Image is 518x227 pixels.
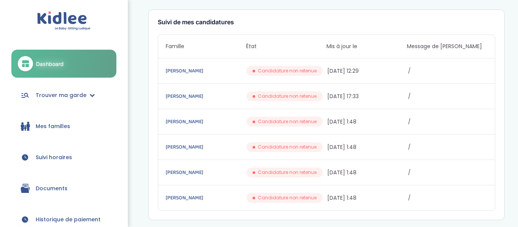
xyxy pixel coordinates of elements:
span: / [408,169,487,177]
span: Candidature non retenue [258,194,317,201]
span: État [246,42,326,50]
span: Suivi horaires [36,153,72,161]
a: [PERSON_NAME] [166,67,245,75]
span: / [408,92,487,100]
span: Candidature non retenue [258,118,317,125]
span: [DATE] 1:48 [327,118,407,126]
span: Mes familles [36,122,70,130]
span: / [408,118,487,126]
span: Trouver ma garde [36,91,86,99]
span: Candidature non retenue [258,67,317,74]
span: Candidature non retenue [258,93,317,100]
span: Dashboard [36,60,64,68]
span: Documents [36,185,67,193]
span: Candidature non retenue [258,169,317,176]
h3: Suivi de mes candidatures [158,19,495,26]
span: / [408,194,487,202]
span: / [408,143,487,151]
a: Trouver ma garde [11,81,116,109]
a: Suivi horaires [11,144,116,171]
a: [PERSON_NAME] [166,92,245,100]
span: Message de [PERSON_NAME] [407,42,487,50]
span: / [408,67,487,75]
a: Dashboard [11,50,116,78]
a: [PERSON_NAME] [166,194,245,202]
span: Candidature non retenue [258,144,317,150]
a: Documents [11,175,116,202]
a: [PERSON_NAME] [166,168,245,177]
a: [PERSON_NAME] [166,117,245,126]
img: logo.svg [37,11,91,31]
a: Mes familles [11,113,116,140]
span: [DATE] 1:48 [327,194,407,202]
a: [PERSON_NAME] [166,143,245,151]
span: [DATE] 1:48 [327,143,407,151]
span: [DATE] 1:48 [327,169,407,177]
span: [DATE] 12:29 [327,67,407,75]
span: Mis à jour le [326,42,407,50]
span: Famille [166,42,246,50]
span: Historique de paiement [36,216,100,224]
span: [DATE] 17:33 [327,92,407,100]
